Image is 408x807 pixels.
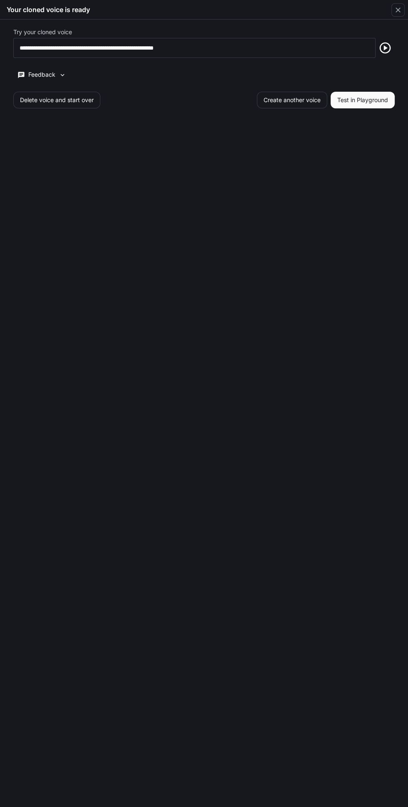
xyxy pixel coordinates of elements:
[331,92,395,108] button: Test in Playground
[257,92,327,108] button: Create another voice
[13,29,72,35] p: Try your cloned voice
[13,68,70,82] button: Feedback
[13,92,100,108] button: Delete voice and start over
[7,5,90,14] h5: Your cloned voice is ready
